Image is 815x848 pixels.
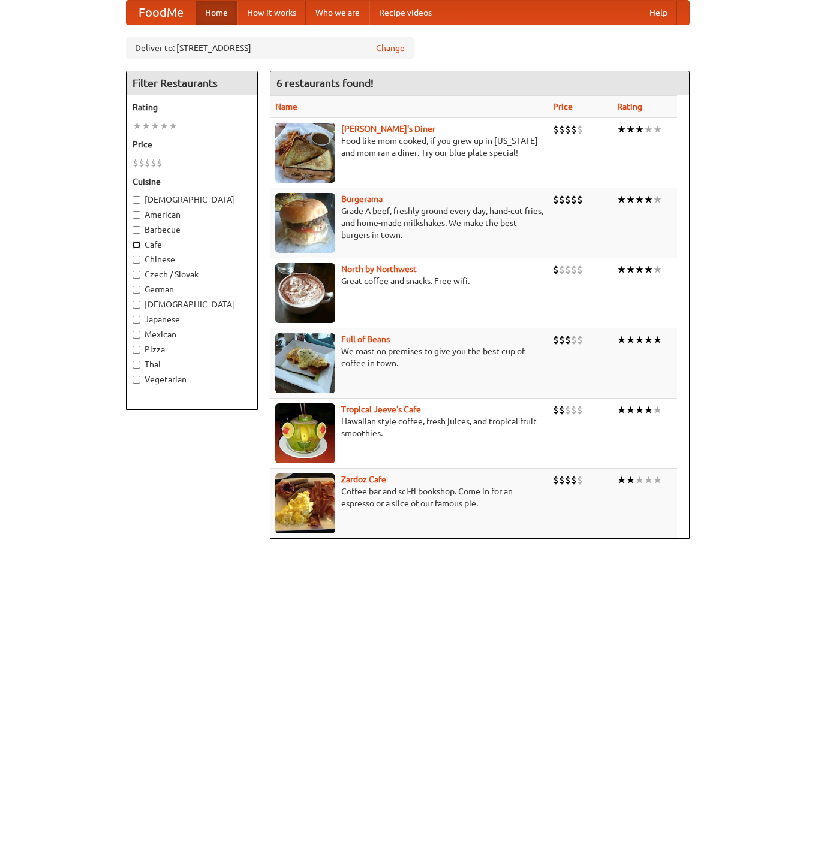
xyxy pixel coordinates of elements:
[626,333,635,346] li: ★
[577,403,583,417] li: $
[571,263,577,276] li: $
[617,263,626,276] li: ★
[151,156,157,170] li: $
[133,271,140,279] input: Czech / Slovak
[142,119,151,132] li: ★
[169,119,178,132] li: ★
[635,403,644,417] li: ★
[644,193,653,206] li: ★
[571,473,577,487] li: $
[626,403,635,417] li: ★
[133,138,251,150] h5: Price
[553,123,559,136] li: $
[157,156,163,170] li: $
[644,473,653,487] li: ★
[133,101,251,113] h5: Rating
[275,403,335,463] img: jeeves.jpg
[127,1,196,25] a: FoodMe
[626,263,635,276] li: ★
[559,263,565,276] li: $
[571,333,577,346] li: $
[565,333,571,346] li: $
[653,193,662,206] li: ★
[275,473,335,533] img: zardoz.jpg
[635,473,644,487] li: ★
[133,301,140,309] input: [DEMOGRAPHIC_DATA]
[276,77,374,89] ng-pluralize: 6 restaurants found!
[644,123,653,136] li: ★
[635,263,644,276] li: ★
[565,193,571,206] li: $
[553,333,559,346] li: $
[565,403,571,417] li: $
[617,403,626,417] li: ★
[376,42,405,54] a: Change
[133,176,251,188] h5: Cuisine
[275,345,543,369] p: We roast on premises to give you the best cup of coffee in town.
[559,333,565,346] li: $
[571,193,577,206] li: $
[559,473,565,487] li: $
[133,283,251,295] label: German
[133,373,251,385] label: Vegetarian
[577,333,583,346] li: $
[133,239,251,251] label: Cafe
[553,473,559,487] li: $
[160,119,169,132] li: ★
[553,263,559,276] li: $
[133,286,140,294] input: German
[653,263,662,276] li: ★
[133,316,140,324] input: Japanese
[133,196,140,204] input: [DEMOGRAPHIC_DATA]
[133,209,251,221] label: American
[275,205,543,241] p: Grade A beef, freshly ground every day, hand-cut fries, and home-made milkshakes. We make the bes...
[127,71,257,95] h4: Filter Restaurants
[341,264,417,274] a: North by Northwest
[653,333,662,346] li: ★
[553,403,559,417] li: $
[577,123,583,136] li: $
[644,333,653,346] li: ★
[275,485,543,509] p: Coffee bar and sci-fi bookshop. Come in for an espresso or a slice of our famous pie.
[133,156,139,170] li: $
[133,358,251,370] label: Thai
[151,119,160,132] li: ★
[275,123,335,183] img: sallys.jpg
[133,211,140,219] input: American
[653,123,662,136] li: ★
[653,403,662,417] li: ★
[275,193,335,253] img: burgerama.jpg
[341,334,390,344] a: Full of Beans
[341,124,435,134] a: [PERSON_NAME]'s Diner
[275,275,543,287] p: Great coffee and snacks. Free wifi.
[275,135,543,159] p: Food like mom cooked, if you grew up in [US_STATE] and mom ran a diner. Try our blue plate special!
[553,193,559,206] li: $
[196,1,237,25] a: Home
[341,475,386,484] b: Zardoz Cafe
[133,119,142,132] li: ★
[139,156,145,170] li: $
[275,333,335,393] img: beans.jpg
[369,1,441,25] a: Recipe videos
[565,123,571,136] li: $
[626,473,635,487] li: ★
[577,193,583,206] li: $
[133,226,140,234] input: Barbecue
[275,263,335,323] img: north.jpg
[133,254,251,265] label: Chinese
[133,268,251,280] label: Czech / Slovak
[133,328,251,340] label: Mexican
[565,263,571,276] li: $
[565,473,571,487] li: $
[626,123,635,136] li: ★
[133,343,251,355] label: Pizza
[341,194,383,204] a: Burgerama
[644,263,653,276] li: ★
[133,194,251,206] label: [DEMOGRAPHIC_DATA]
[577,263,583,276] li: $
[133,346,140,354] input: Pizza
[145,156,151,170] li: $
[306,1,369,25] a: Who we are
